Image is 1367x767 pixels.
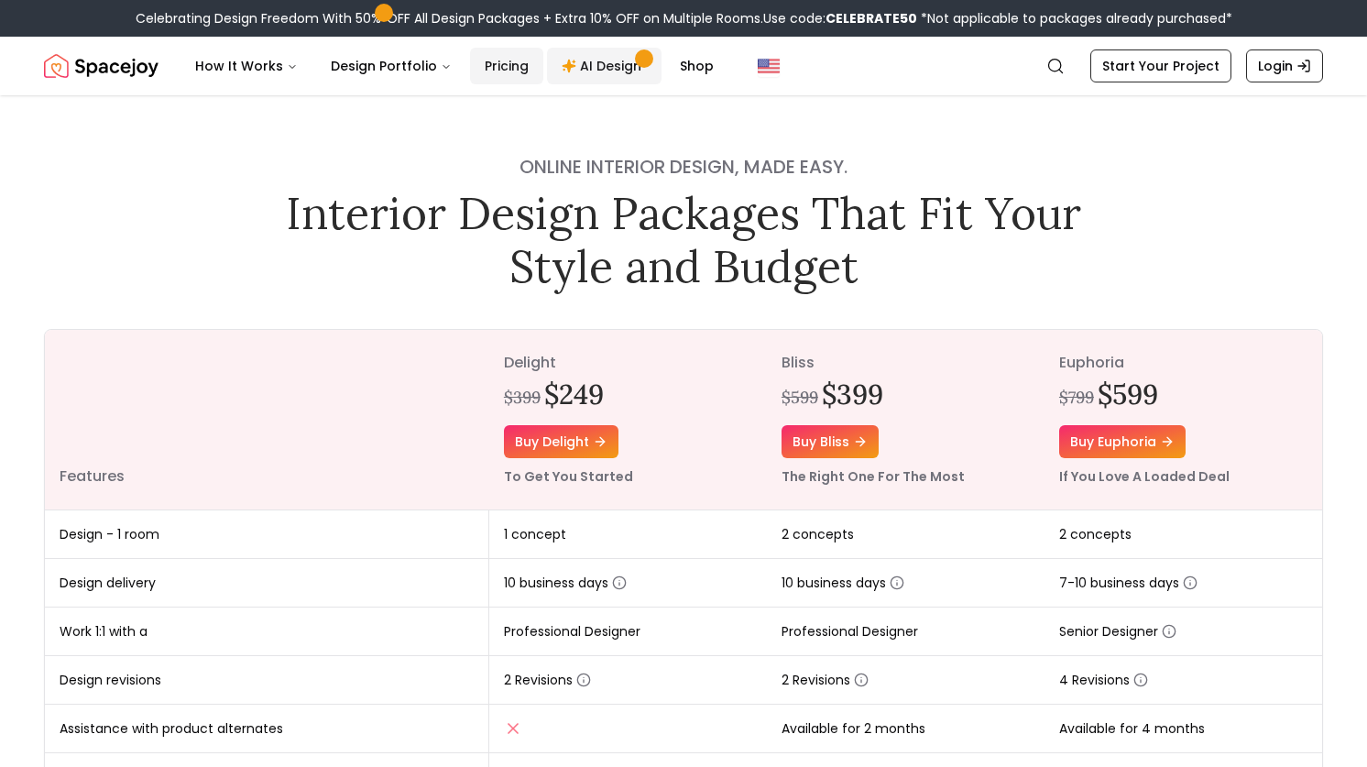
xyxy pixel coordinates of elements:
[273,154,1094,180] h4: Online interior design, made easy.
[504,622,640,641] span: Professional Designer
[1059,352,1307,374] p: euphoria
[767,705,1044,753] td: Available for 2 months
[782,425,879,458] a: Buy bliss
[45,608,489,656] td: Work 1:1 with a
[316,48,466,84] button: Design Portfolio
[136,9,1232,27] div: Celebrating Design Freedom With 50% OFF All Design Packages + Extra 10% OFF on Multiple Rooms.
[504,425,618,458] a: Buy delight
[547,48,662,84] a: AI Design
[1059,385,1094,411] div: $799
[826,9,917,27] b: CELEBRATE50
[782,467,965,486] small: The Right One For The Most
[45,705,489,753] td: Assistance with product alternates
[665,48,728,84] a: Shop
[782,574,904,592] span: 10 business days
[1090,49,1231,82] a: Start Your Project
[1246,49,1323,82] a: Login
[44,37,1323,95] nav: Global
[504,467,633,486] small: To Get You Started
[782,385,818,411] div: $599
[782,671,869,689] span: 2 Revisions
[504,574,627,592] span: 10 business days
[782,525,854,543] span: 2 concepts
[1059,622,1176,641] span: Senior Designer
[763,9,917,27] span: Use code:
[1059,425,1186,458] a: Buy euphoria
[180,48,312,84] button: How It Works
[758,55,780,77] img: United States
[1059,467,1230,486] small: If You Love A Loaded Deal
[1059,525,1132,543] span: 2 concepts
[45,330,489,510] th: Features
[822,378,883,411] h2: $399
[45,559,489,608] td: Design delivery
[273,187,1094,292] h1: Interior Design Packages That Fit Your Style and Budget
[504,671,591,689] span: 2 Revisions
[45,656,489,705] td: Design revisions
[1098,378,1158,411] h2: $599
[470,48,543,84] a: Pricing
[1044,705,1322,753] td: Available for 4 months
[44,48,159,84] img: Spacejoy Logo
[1059,671,1148,689] span: 4 Revisions
[180,48,728,84] nav: Main
[504,525,566,543] span: 1 concept
[504,352,752,374] p: delight
[45,510,489,559] td: Design - 1 room
[44,48,159,84] a: Spacejoy
[782,352,1030,374] p: bliss
[544,378,604,411] h2: $249
[782,622,918,641] span: Professional Designer
[504,385,541,411] div: $399
[1059,574,1197,592] span: 7-10 business days
[917,9,1232,27] span: *Not applicable to packages already purchased*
